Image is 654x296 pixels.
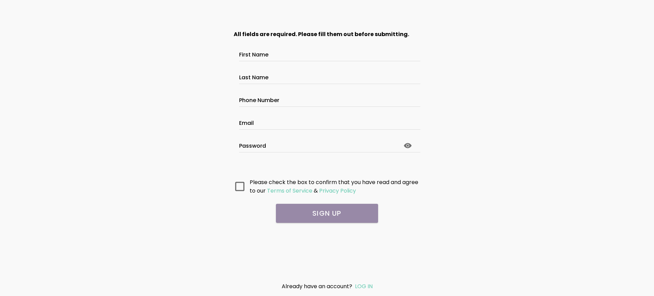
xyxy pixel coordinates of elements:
ion-text: Terms of Service [267,187,312,195]
a: LOG IN [355,282,373,290]
ion-col: Please check the box to confirm that you have read and agree to our & [248,176,422,197]
ion-text: Privacy Policy [319,187,356,195]
strong: All fields are required. Please fill them out before submitting. [234,30,409,38]
div: Already have an account? [247,282,407,291]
